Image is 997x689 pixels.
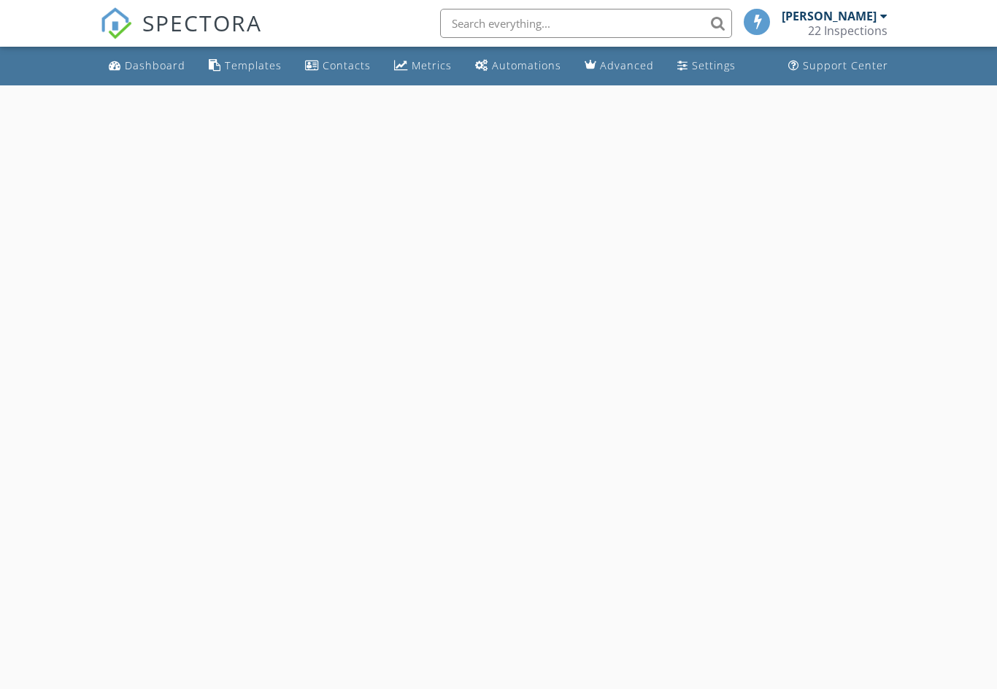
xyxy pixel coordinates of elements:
[492,58,561,72] div: Automations
[203,53,288,80] a: Templates
[803,58,888,72] div: Support Center
[412,58,452,72] div: Metrics
[388,53,458,80] a: Metrics
[125,58,185,72] div: Dashboard
[782,9,877,23] div: [PERSON_NAME]
[782,53,894,80] a: Support Center
[100,7,132,39] img: The Best Home Inspection Software - Spectora
[323,58,371,72] div: Contacts
[671,53,742,80] a: Settings
[100,20,262,50] a: SPECTORA
[440,9,732,38] input: Search everything...
[103,53,191,80] a: Dashboard
[600,58,654,72] div: Advanced
[469,53,567,80] a: Automations (Basic)
[579,53,660,80] a: Advanced
[692,58,736,72] div: Settings
[142,7,262,38] span: SPECTORA
[808,23,888,38] div: 22 Inspections
[299,53,377,80] a: Contacts
[225,58,282,72] div: Templates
